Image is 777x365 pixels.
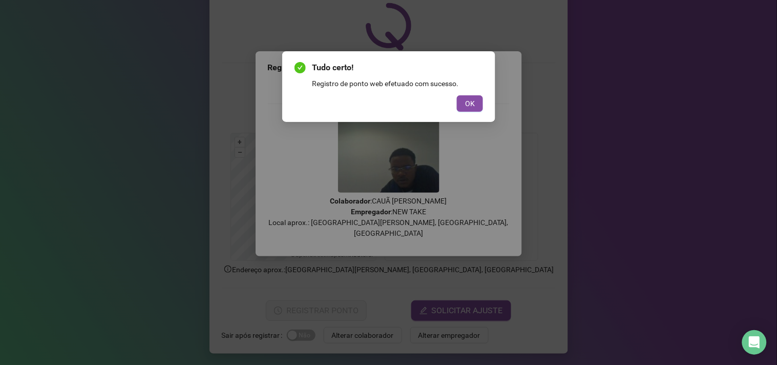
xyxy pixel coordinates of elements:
[312,62,483,74] span: Tudo certo!
[465,98,475,109] span: OK
[312,78,483,89] div: Registro de ponto web efetuado com sucesso.
[457,95,483,112] button: OK
[295,62,306,73] span: check-circle
[742,330,767,355] div: Open Intercom Messenger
